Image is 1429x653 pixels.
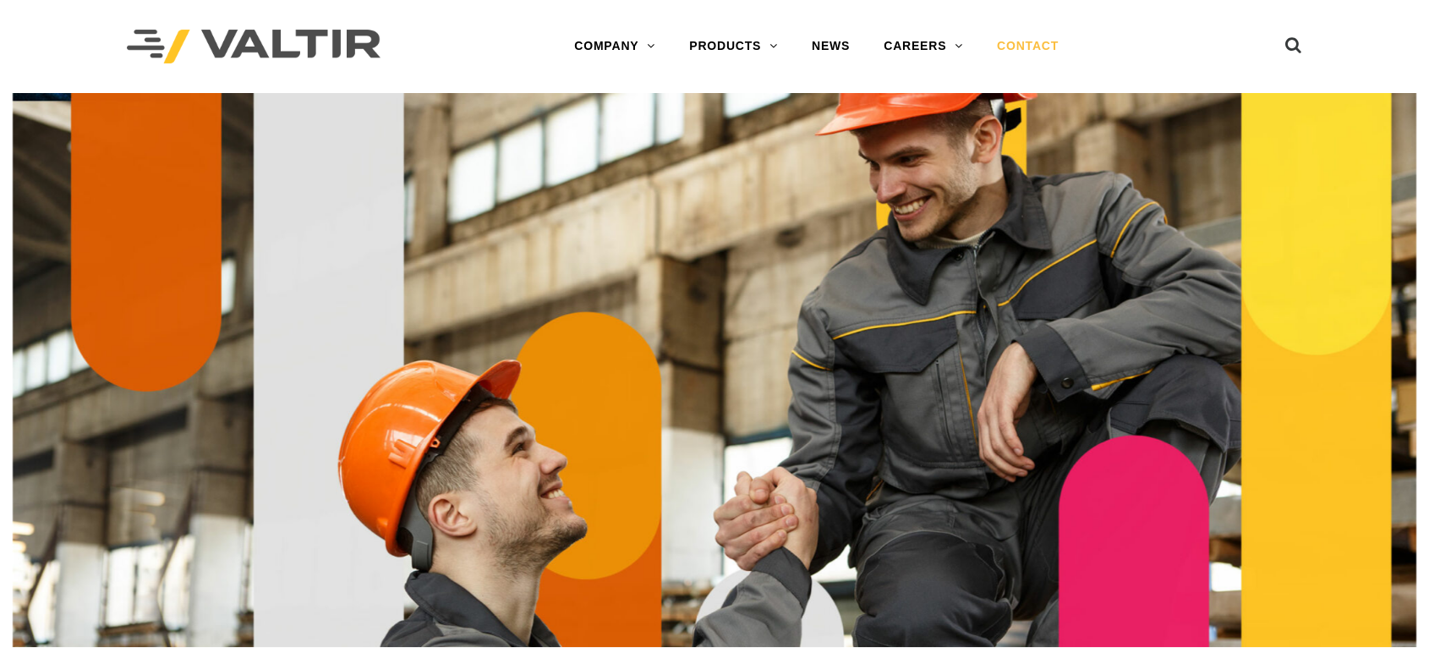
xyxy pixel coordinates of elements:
[672,30,795,63] a: PRODUCTS
[127,30,381,64] img: Valtir
[557,30,672,63] a: COMPANY
[13,93,1416,647] img: Contact_1
[867,30,980,63] a: CAREERS
[795,30,867,63] a: NEWS
[980,30,1076,63] a: CONTACT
